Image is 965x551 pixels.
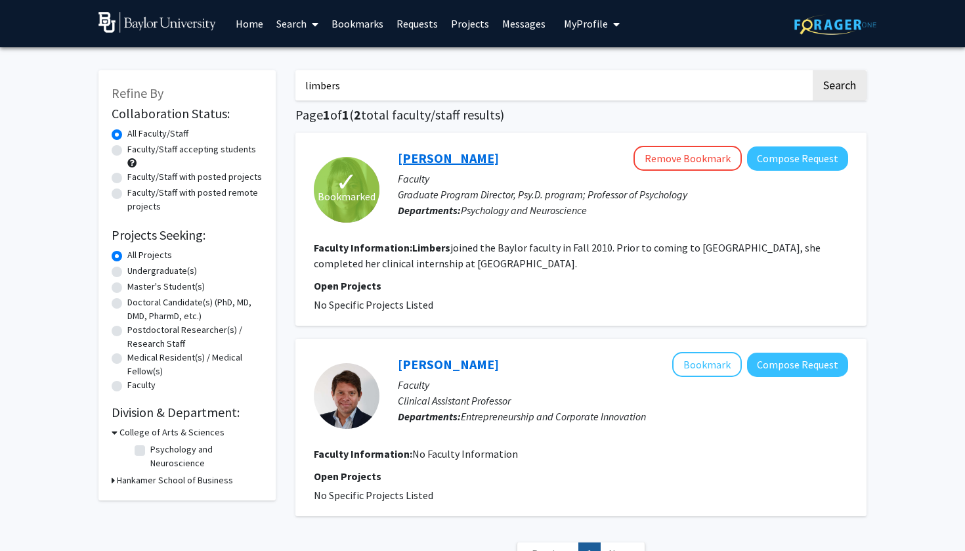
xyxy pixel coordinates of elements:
p: Graduate Program Director, Psy.D. program; Professor of Psychology [398,187,848,202]
b: Faculty Information: [314,447,412,460]
span: Psychology and Neuroscience [461,204,587,217]
a: Messages [496,1,552,47]
span: Refine By [112,85,163,101]
b: Faculty Information: [314,241,412,254]
a: Projects [444,1,496,47]
a: Bookmarks [325,1,390,47]
h3: Hankamer School of Business [117,474,233,487]
a: Requests [390,1,444,47]
label: Postdoctoral Researcher(s) / Research Staff [127,323,263,351]
label: Medical Resident(s) / Medical Fellow(s) [127,351,263,378]
a: [PERSON_NAME] [398,150,499,166]
label: Master's Student(s) [127,280,205,294]
iframe: Chat [10,492,56,541]
p: Open Projects [314,278,848,294]
span: 2 [354,106,361,123]
label: Undergraduate(s) [127,264,197,278]
h2: Collaboration Status: [112,106,263,121]
span: ✓ [335,175,358,188]
span: My Profile [564,17,608,30]
button: Compose Request to Christine Limbers [747,146,848,171]
h3: College of Arts & Sciences [119,426,225,439]
p: Faculty [398,377,848,393]
p: Clinical Assistant Professor [398,393,848,408]
a: Home [229,1,270,47]
span: No Specific Projects Listed [314,489,433,502]
fg-read-more: joined the Baylor faculty in Fall 2010. Prior to coming to [GEOGRAPHIC_DATA], she completed her c... [314,241,821,270]
span: 1 [323,106,330,123]
button: Remove Bookmark [633,146,742,171]
h2: Division & Department: [112,405,263,420]
button: Compose Request to Shaun Limbers [747,353,848,377]
label: Faculty/Staff with posted remote projects [127,186,263,213]
span: No Specific Projects Listed [314,298,433,311]
b: Departments: [398,410,461,423]
label: Faculty/Staff accepting students [127,143,256,156]
input: Search Keywords [295,70,811,100]
img: Baylor University Logo [98,12,216,33]
label: Faculty [127,378,156,392]
label: Psychology and Neuroscience [150,443,259,470]
h1: Page of ( total faculty/staff results) [295,107,867,123]
b: Limbers [412,241,450,254]
p: Open Projects [314,468,848,484]
label: All Faculty/Staff [127,127,188,141]
a: Search [270,1,325,47]
label: Doctoral Candidate(s) (PhD, MD, DMD, PharmD, etc.) [127,296,263,323]
label: All Projects [127,248,172,262]
h2: Projects Seeking: [112,227,263,243]
button: Search [813,70,867,100]
span: Entrepreneurship and Corporate Innovation [461,410,646,423]
label: Faculty/Staff with posted projects [127,170,262,184]
button: Add Shaun Limbers to Bookmarks [672,352,742,377]
a: [PERSON_NAME] [398,356,499,372]
span: No Faculty Information [412,447,518,460]
img: ForagerOne Logo [794,14,876,35]
b: Departments: [398,204,461,217]
span: Bookmarked [318,188,375,204]
p: Faculty [398,171,848,187]
span: 1 [342,106,349,123]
